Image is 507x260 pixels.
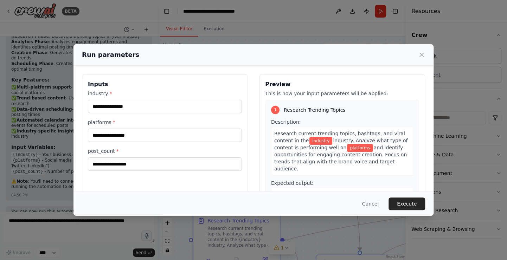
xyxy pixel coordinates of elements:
h2: Run parameters [82,50,139,60]
p: This is how your input parameters will be applied: [265,90,419,97]
span: and identify opportunities for engaging content creation. Focus on trends that align with the bra... [274,145,407,171]
h3: Inputs [88,80,242,89]
span: Variable: platforms [347,144,373,152]
span: industry. Analyze what type of content is performing well on [274,138,407,150]
label: platforms [88,119,242,126]
span: Expected output: [271,180,314,186]
span: Description: [271,119,301,125]
span: Variable: industry [309,137,332,145]
label: post_count [88,148,242,155]
label: industry [88,90,242,97]
button: Cancel [357,197,384,210]
span: Research Trending Topics [284,106,346,113]
h3: Preview [265,80,419,89]
div: 1 [271,106,280,114]
button: Execute [389,197,425,210]
span: Research current trending topics, hashtags, and viral content in the [274,131,405,143]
